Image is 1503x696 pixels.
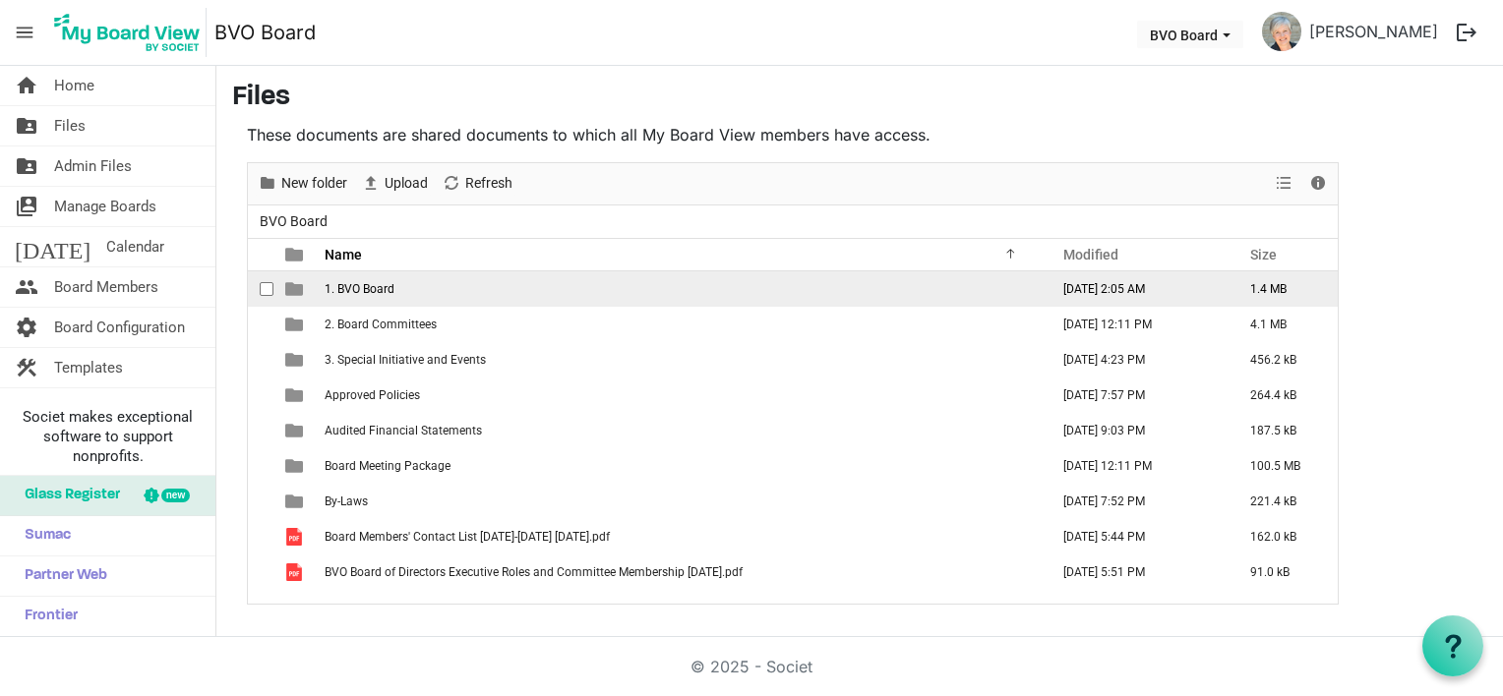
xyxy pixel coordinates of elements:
div: New folder [251,163,354,204]
td: 1.4 MB is template cell column header Size [1230,271,1338,307]
a: [PERSON_NAME] [1301,12,1446,51]
a: BVO Board [214,13,316,52]
td: Audited Financial Statements is template cell column header Name [319,413,1043,448]
td: 221.4 kB is template cell column header Size [1230,484,1338,519]
td: 2. Board Committees is template cell column header Name [319,307,1043,342]
td: checkbox [248,519,273,554]
span: menu [6,14,43,51]
td: is template cell column header type [273,554,319,590]
span: Societ makes exceptional software to support nonprofits. [9,407,207,466]
td: By-Laws is template cell column header Name [319,484,1043,519]
td: September 25, 2025 12:11 PM column header Modified [1043,448,1230,484]
span: Approved Policies [325,388,420,402]
td: checkbox [248,413,273,448]
div: View [1268,163,1301,204]
span: Name [325,247,362,262]
td: is template cell column header type [273,342,319,377]
td: is template cell column header type [273,307,319,342]
span: switch_account [15,187,38,226]
span: home [15,66,38,105]
td: Board Members' Contact List 2025-2028 May 2025.pdf is template cell column header Name [319,519,1043,554]
td: September 07, 2025 7:52 PM column header Modified [1043,484,1230,519]
button: New folder [255,171,351,196]
a: My Board View Logo [48,8,214,57]
td: is template cell column header type [273,448,319,484]
span: Board Members [54,267,158,307]
span: Modified [1063,247,1118,262]
img: My Board View Logo [48,8,207,57]
td: 4.1 MB is template cell column header Size [1230,307,1338,342]
span: Board Configuration [54,308,185,347]
span: people [15,267,38,307]
span: [DATE] [15,227,90,266]
td: checkbox [248,307,273,342]
h3: Files [232,82,1487,115]
img: PyyS3O9hLMNWy5sfr9llzGd1zSo7ugH3aP_66mAqqOBuUsvSKLf-rP3SwHHrcKyCj7ldBY4ygcQ7lV8oQjcMMA_thumb.png [1262,12,1301,51]
span: 1. BVO Board [325,282,394,296]
span: Calendar [106,227,164,266]
td: 456.2 kB is template cell column header Size [1230,342,1338,377]
span: Admin Files [54,146,132,186]
p: These documents are shared documents to which all My Board View members have access. [247,123,1339,146]
span: folder_shared [15,106,38,145]
button: BVO Board dropdownbutton [1137,21,1243,48]
td: is template cell column header type [273,484,319,519]
span: 2. Board Committees [325,318,437,331]
td: checkbox [248,554,273,590]
span: Frontier [15,597,78,636]
td: BVO Board of Directors Executive Roles and Committee Membership May 2025.pdf is template cell col... [319,554,1043,590]
span: Partner Web [15,556,107,596]
span: Files [54,106,86,145]
button: Refresh [439,171,516,196]
td: checkbox [248,484,273,519]
td: checkbox [248,342,273,377]
td: 3. Special Initiative and Events is template cell column header Name [319,342,1043,377]
span: 3. Special Initiative and Events [325,353,486,367]
span: New folder [279,171,349,196]
td: October 29, 2024 4:23 PM column header Modified [1043,342,1230,377]
span: Refresh [463,171,514,196]
td: 187.5 kB is template cell column header Size [1230,413,1338,448]
button: View dropdownbutton [1272,171,1295,196]
span: Size [1250,247,1277,262]
span: Upload [383,171,430,196]
td: is template cell column header type [273,519,319,554]
span: BVO Board [256,209,331,234]
button: Upload [358,171,432,196]
td: 91.0 kB is template cell column header Size [1230,554,1338,590]
span: Home [54,66,94,105]
td: September 12, 2025 2:05 AM column header Modified [1043,271,1230,307]
td: is template cell column header type [273,413,319,448]
div: Upload [354,163,435,204]
span: Board Members' Contact List [DATE]-[DATE] [DATE].pdf [325,530,610,544]
td: Board Meeting Package is template cell column header Name [319,448,1043,484]
div: Refresh [435,163,519,204]
td: 100.5 MB is template cell column header Size [1230,448,1338,484]
td: 162.0 kB is template cell column header Size [1230,519,1338,554]
td: 1. BVO Board is template cell column header Name [319,271,1043,307]
div: new [161,489,190,502]
span: Manage Boards [54,187,156,226]
td: checkbox [248,377,273,413]
span: Audited Financial Statements [325,424,482,437]
a: © 2025 - Societ [691,657,812,676]
td: Approved Policies is template cell column header Name [319,377,1043,413]
td: is template cell column header type [273,377,319,413]
span: folder_shared [15,146,38,186]
span: Glass Register [15,476,120,515]
td: checkbox [248,448,273,484]
span: Sumac [15,516,71,555]
td: June 02, 2025 5:44 PM column header Modified [1043,519,1230,554]
div: Details [1301,163,1335,204]
span: BVO Board of Directors Executive Roles and Committee Membership [DATE].pdf [325,565,743,579]
td: 264.4 kB is template cell column header Size [1230,377,1338,413]
span: settings [15,308,38,347]
span: Board Meeting Package [325,459,451,473]
span: By-Laws [325,494,368,508]
td: September 07, 2025 7:57 PM column header Modified [1043,377,1230,413]
button: logout [1446,12,1487,53]
button: Details [1305,171,1332,196]
td: September 25, 2025 12:11 PM column header Modified [1043,307,1230,342]
td: is template cell column header type [273,271,319,307]
span: Templates [54,348,123,387]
